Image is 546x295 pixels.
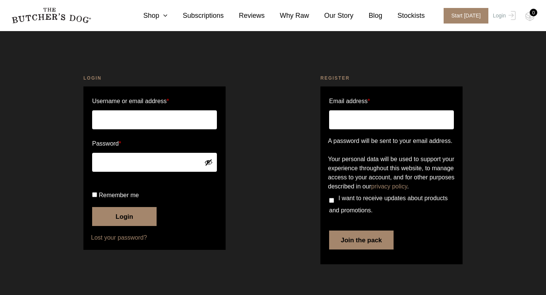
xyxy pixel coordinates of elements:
[371,183,407,190] a: privacy policy
[329,198,334,203] input: I want to receive updates about products and promotions.
[382,11,425,21] a: Stockists
[91,233,218,242] a: Lost your password?
[92,138,217,150] label: Password
[92,207,157,226] button: Login
[83,74,226,82] h2: Login
[436,8,491,24] a: Start [DATE]
[328,155,455,191] p: Your personal data will be used to support your experience throughout this website, to manage acc...
[224,11,265,21] a: Reviews
[92,95,217,107] label: Username or email address
[204,158,213,166] button: Show password
[491,8,516,24] a: Login
[168,11,224,21] a: Subscriptions
[353,11,382,21] a: Blog
[329,231,394,249] button: Join the pack
[329,95,370,107] label: Email address
[329,195,448,213] span: I want to receive updates about products and promotions.
[309,11,353,21] a: Our Story
[525,11,535,21] img: TBD_Cart-Empty.png
[92,192,97,197] input: Remember me
[265,11,309,21] a: Why Raw
[444,8,488,24] span: Start [DATE]
[99,192,139,198] span: Remember me
[128,11,168,21] a: Shop
[320,74,463,82] h2: Register
[530,9,537,16] div: 0
[328,137,455,146] p: A password will be sent to your email address.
